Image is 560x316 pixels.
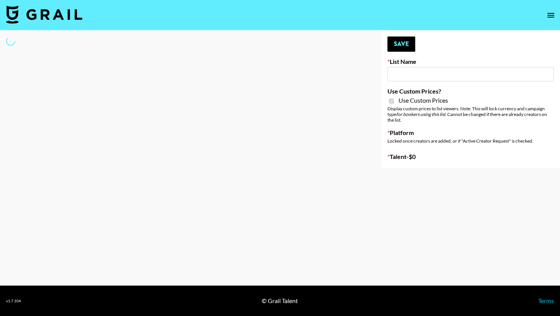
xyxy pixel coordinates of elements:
label: Platform [387,129,554,137]
span: Use Custom Prices [398,97,448,104]
div: v 1.7.104 [6,299,21,303]
div: © Grail Talent [262,297,298,305]
a: Terms [538,297,554,304]
em: for bookers using this list [396,111,445,117]
label: List Name [387,58,554,65]
label: Use Custom Prices? [387,87,554,95]
div: Display custom prices to list viewers. Note: This will lock currency and campaign type . Cannot b... [387,106,554,123]
button: Save [387,37,415,52]
label: Talent - $ 0 [387,153,554,160]
img: Grail Talent [6,5,82,24]
button: open drawer [543,8,558,23]
div: Locked once creators are added, or if "Active Creator Request" is checked. [387,138,554,144]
